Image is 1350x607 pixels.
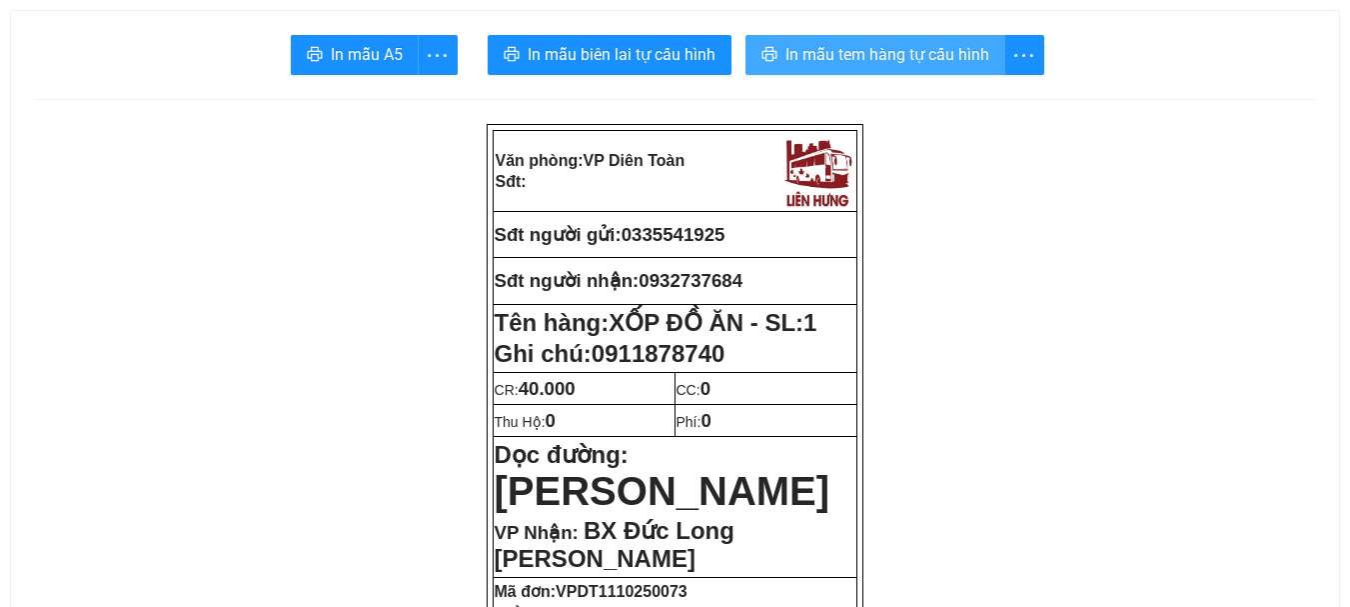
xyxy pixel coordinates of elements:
button: more [1004,35,1044,75]
strong: Sđt người nhận: [495,270,640,291]
span: 0911878740 [592,340,724,367]
span: [PERSON_NAME] [495,469,830,513]
span: 0932737684 [639,270,742,291]
strong: Sđt người gửi: [495,224,622,245]
span: 0 [546,410,556,431]
button: printerIn mẫu A5 [291,35,419,75]
strong: Tên hàng: [495,309,817,336]
span: CR: [495,382,576,398]
strong: Nhà xe Liên Hưng [7,10,165,31]
span: printer [761,46,777,65]
span: 0 [700,378,710,399]
span: 0335541925 [622,224,725,245]
img: logo [215,25,293,108]
span: Thu Hộ: [495,414,556,430]
span: printer [504,46,520,65]
strong: Dọc đường: [495,441,830,510]
span: printer [307,46,323,65]
strong: VP: 77 [GEOGRAPHIC_DATA][PERSON_NAME][GEOGRAPHIC_DATA] [7,35,206,122]
button: printerIn mẫu biên lai tự cấu hình [488,35,731,75]
span: BX Đức Long [PERSON_NAME] [495,517,734,572]
span: more [1005,43,1043,68]
button: printerIn mẫu tem hàng tự cấu hình [745,35,1005,75]
span: 0 [700,410,710,431]
span: more [419,43,457,68]
span: Ghi chú: [495,340,725,367]
span: XỐP ĐỒ ĂN - SL: [609,309,816,336]
span: VP Nhận: [495,522,579,543]
strong: Văn phòng: [496,152,685,169]
span: 1 [803,309,816,336]
span: VPDT1110250073 [556,583,687,600]
strong: Phiếu gửi hàng [82,130,218,151]
span: CC: [676,382,711,398]
span: In mẫu A5 [331,42,403,67]
img: logo [779,133,855,209]
span: Phí: [676,414,711,430]
span: 40.000 [519,378,576,399]
span: VP Diên Toàn [584,152,685,169]
strong: Mã đơn: [495,583,687,600]
button: more [418,35,458,75]
strong: Sđt: [496,173,527,190]
span: In mẫu biên lai tự cấu hình [528,42,715,67]
span: In mẫu tem hàng tự cấu hình [785,42,989,67]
